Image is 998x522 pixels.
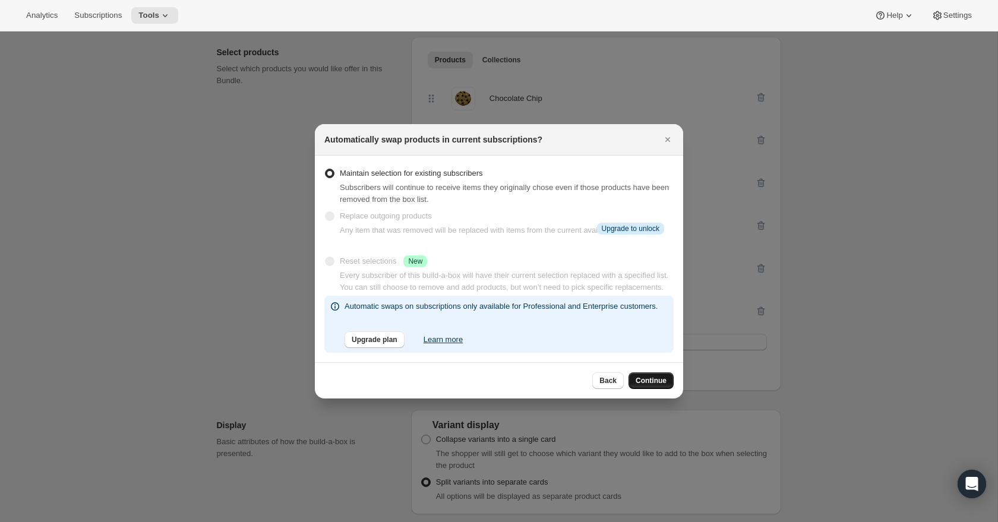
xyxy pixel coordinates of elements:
span: Help [886,11,902,20]
span: Back [599,376,617,385]
div: Open Intercom Messenger [958,470,986,498]
span: Subscribers will continue to receive items they originally chose even if those products have been... [340,183,669,204]
span: Settings [943,11,972,20]
button: Subscriptions [67,7,129,24]
span: Tools [138,11,159,20]
span: Upgrade plan [352,335,397,344]
button: Continue [629,372,674,389]
span: Analytics [26,11,58,20]
span: Maintain selection for existing subscribers [340,169,483,178]
span: Continue [636,376,667,385]
span: Subscriptions [74,11,122,20]
span: Replace outgoing products [340,211,432,220]
button: Upgrade plan [345,331,405,348]
button: Close [659,131,676,148]
p: Automatic swaps on subscriptions only available for Professional and Enterprise customers. [345,300,658,312]
div: Reset selections [340,255,427,267]
span: Upgrade to unlock [602,224,659,233]
button: Back [592,372,624,389]
h2: Automatically swap products in current subscriptions? [324,134,542,145]
span: New [408,257,422,266]
button: Settings [924,7,979,24]
a: Learn more [424,334,463,346]
button: Analytics [19,7,65,24]
span: Every subscriber of this build-a-box will have their current selection replaced with a specified ... [340,271,668,292]
span: Any item that was removed will be replaced with items from the current available list. [340,226,628,235]
button: Tools [131,7,178,24]
button: Help [867,7,921,24]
